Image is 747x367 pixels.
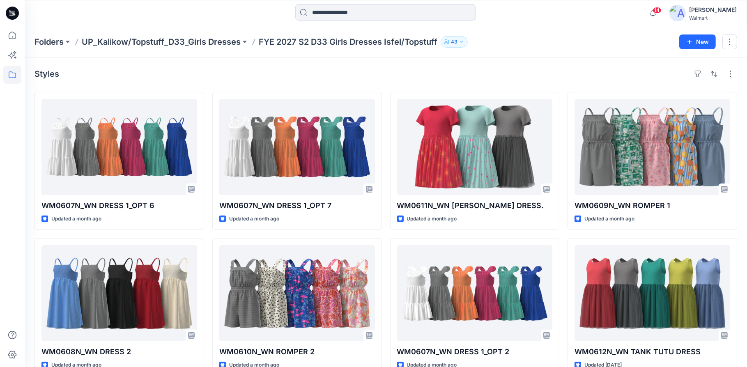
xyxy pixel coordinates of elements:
[407,215,457,223] p: Updated a month ago
[689,15,737,21] div: Walmart
[575,245,730,341] a: WM0612N_WN TANK TUTU DRESS
[669,5,686,21] img: avatar
[397,245,553,341] a: WM0607N_WN DRESS 1_OPT 2
[397,99,553,195] a: WM0611N_WN SS TUTU DRESS.
[575,99,730,195] a: WM0609N_WN ROMPER 1
[219,200,375,211] p: WM0607N_WN DRESS 1_OPT 7
[41,200,197,211] p: WM0607N_WN DRESS 1_OPT 6
[584,215,634,223] p: Updated a month ago
[575,346,730,358] p: WM0612N_WN TANK TUTU DRESS
[219,346,375,358] p: WM0610N_WN ROMPER 2
[397,200,553,211] p: WM0611N_WN [PERSON_NAME] DRESS.
[575,200,730,211] p: WM0609N_WN ROMPER 1
[229,215,279,223] p: Updated a month ago
[451,37,457,46] p: 43
[397,346,553,358] p: WM0607N_WN DRESS 1_OPT 2
[219,99,375,195] a: WM0607N_WN DRESS 1_OPT 7
[259,36,437,48] p: FYE 2027 S2 D33 Girls Dresses Isfel/Topstuff
[679,34,716,49] button: New
[51,215,101,223] p: Updated a month ago
[41,346,197,358] p: WM0608N_WN DRESS 2
[441,36,468,48] button: 43
[219,245,375,341] a: WM0610N_WN ROMPER 2
[689,5,737,15] div: [PERSON_NAME]
[82,36,241,48] a: UP_Kalikow/Topstuff_D33_Girls Dresses
[34,36,64,48] a: Folders
[34,69,59,79] h4: Styles
[41,245,197,341] a: WM0608N_WN DRESS 2
[41,99,197,195] a: WM0607N_WN DRESS 1_OPT 6
[653,7,662,14] span: 14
